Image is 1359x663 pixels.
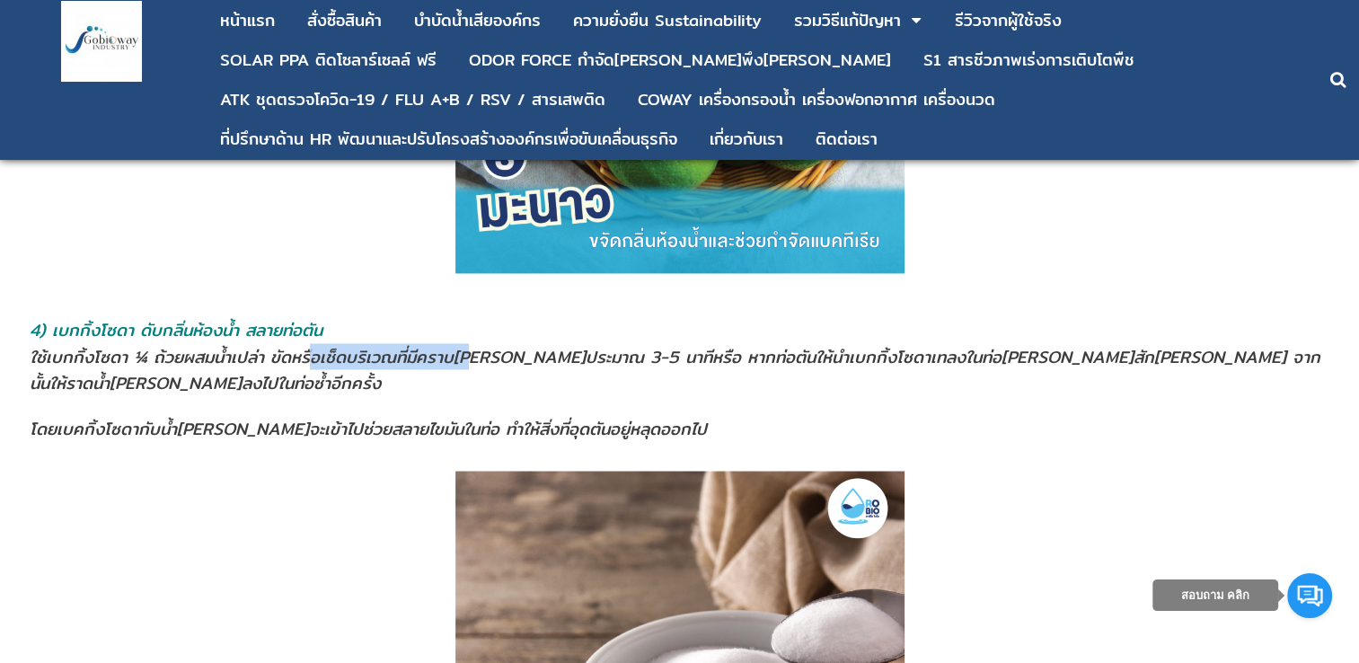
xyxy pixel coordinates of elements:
[710,131,783,147] div: เกี่ยวกับเรา
[469,52,891,68] div: ODOR FORCE กำจัด[PERSON_NAME]พึง[PERSON_NAME]
[816,122,878,156] a: ติดต่อเรา
[1181,588,1250,602] span: สอบถาม คลิก
[220,13,275,29] div: หน้าแรก
[30,317,322,343] span: 4) เบกกิ้งโซดา ดับกลิ่นห้องน้ำ สลายท่อตัน
[638,92,995,108] div: COWAY เครื่องกรองน้ำ เครื่องฟอกอากาศ เครื่องนวด
[220,52,437,68] div: SOLAR PPA ติดโซลาร์เซลล์ ฟรี
[220,92,605,108] div: ATK ชุดตรวจโควิด-19 / FLU A+B / RSV / สารเสพติด
[816,131,878,147] div: ติดต่อเรา
[30,415,707,441] span: โดยเบคกิ้งโซดากับน้ำ[PERSON_NAME]จะเข้าไปช่วยสลายไขมันในท่อ ทำให้สิ่งที่อุดตันอยู่หลุดออกไป
[220,43,437,77] a: SOLAR PPA ติดโซลาร์เซลล์ ฟรี
[573,13,762,29] div: ความยั่งยืน Sustainability
[414,13,541,29] div: บําบัดน้ำเสียองค์กร
[794,13,901,29] div: รวมวิธีแก้ปัญหา
[794,4,901,38] a: รวมวิธีแก้ปัญหา
[220,83,605,117] a: ATK ชุดตรวจโควิด-19 / FLU A+B / RSV / สารเสพติด
[307,13,382,29] div: สั่งซื้อสินค้า
[710,122,783,156] a: เกี่ยวกับเรา
[30,343,1320,395] span: หรือ หากท่อตันให้นำเบกกิ้งโซดาเทลงในท่อ[PERSON_NAME]สัก[PERSON_NAME] จากนั้นให้ราดน้ำ[PERSON_NAME...
[923,43,1134,77] a: S1 สารชีวภาพเร่งการเติบโตพืช
[469,43,891,77] a: ODOR FORCE กำจัด[PERSON_NAME]พึง[PERSON_NAME]
[220,4,275,38] a: หน้าแรก
[220,131,677,147] div: ที่ปรึกษาด้าน HR พัฒนาและปรับโครงสร้างองค์กรเพื่อขับเคลื่อนธุรกิจ
[638,83,995,117] a: COWAY เครื่องกรองน้ำ เครื่องฟอกอากาศ เครื่องนวด
[220,122,677,156] a: ที่ปรึกษาด้าน HR พัฒนาและปรับโครงสร้างองค์กรเพื่อขับเคลื่อนธุรกิจ
[61,1,142,82] img: large-1644130236041.jpg
[955,4,1062,38] a: รีวิวจากผู้ใช้จริง
[414,4,541,38] a: บําบัดน้ำเสียองค์กร
[923,52,1134,68] div: S1 สารชีวภาพเร่งการเติบโตพืช
[573,4,762,38] a: ความยั่งยืน Sustainability
[955,13,1062,29] div: รีวิวจากผู้ใช้จริง
[30,343,712,369] span: ใช้เบกกิ้งโซดา ¼ ถ้วยผสมน้ำเปล่า ขัดหรือเช็ดบริเวณที่มีคราบ[PERSON_NAME]ประมาณ 3-5 นาที
[307,4,382,38] a: สั่งซื้อสินค้า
